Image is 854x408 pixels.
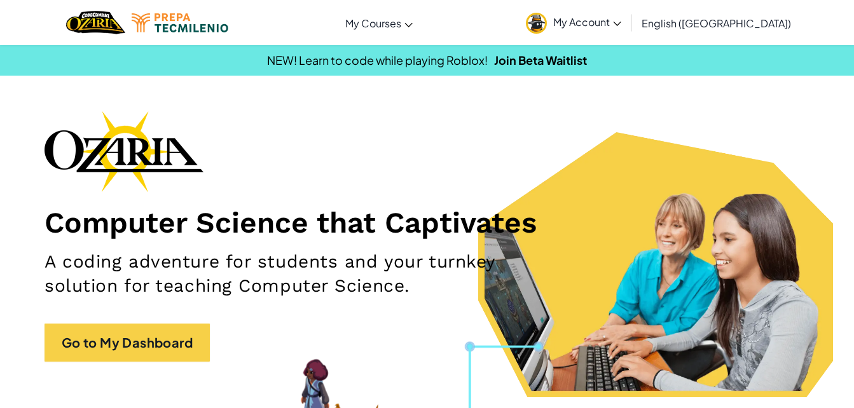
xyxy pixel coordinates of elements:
span: English ([GEOGRAPHIC_DATA]) [642,17,791,30]
span: My Courses [345,17,401,30]
a: My Account [520,3,628,43]
img: avatar [526,13,547,34]
a: Go to My Dashboard [45,323,210,362]
img: Tecmilenio logo [132,13,228,32]
img: Home [66,10,125,36]
h2: A coding adventure for students and your turnkey solution for teaching Computer Science. [45,250,557,298]
a: My Courses [339,6,419,40]
span: My Account [553,15,621,29]
h1: Computer Science that Captivates [45,205,809,240]
a: Ozaria by CodeCombat logo [66,10,125,36]
a: Join Beta Waitlist [494,53,587,67]
a: English ([GEOGRAPHIC_DATA]) [635,6,797,40]
img: Ozaria branding logo [45,111,203,192]
span: NEW! Learn to code while playing Roblox! [267,53,488,67]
